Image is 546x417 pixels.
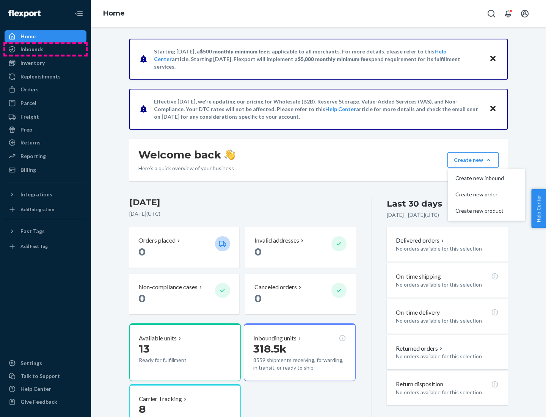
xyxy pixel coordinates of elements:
[138,292,146,305] span: 0
[396,317,499,325] p: No orders available for this selection
[139,356,209,364] p: Ready for fulfillment
[396,353,499,360] p: No orders available for this selection
[139,395,182,403] p: Carrier Tracking
[138,236,176,245] p: Orders placed
[71,6,86,21] button: Close Navigation
[245,227,355,268] button: Invalid addresses 0
[139,342,149,355] span: 13
[97,3,131,25] ol: breadcrumbs
[5,57,86,69] a: Inventory
[5,240,86,252] a: Add Fast Tag
[5,111,86,123] a: Freight
[154,48,482,71] p: Starting [DATE], a is applicable to all merchants. For more details, please refer to this article...
[396,245,499,252] p: No orders available for this selection
[455,176,504,181] span: Create new inbound
[517,6,532,21] button: Open account menu
[5,97,86,109] a: Parcel
[5,150,86,162] a: Reporting
[254,292,262,305] span: 0
[449,203,524,219] button: Create new product
[20,385,51,393] div: Help Center
[129,196,356,208] h3: [DATE]
[396,389,499,396] p: No orders available for this selection
[103,9,125,17] a: Home
[139,403,146,415] span: 8
[138,245,146,258] span: 0
[5,136,86,149] a: Returns
[138,165,235,172] p: Here’s a quick overview of your business
[387,198,442,210] div: Last 30 days
[5,30,86,42] a: Home
[20,45,44,53] div: Inbounds
[129,274,239,314] button: Non-compliance cases 0
[20,86,39,93] div: Orders
[244,323,355,381] button: Inbounding units318.5k8559 shipments receiving, forwarding, in transit, or ready to ship
[138,283,198,292] p: Non-compliance cases
[488,103,498,114] button: Close
[5,383,86,395] a: Help Center
[8,10,41,17] img: Flexport logo
[20,152,46,160] div: Reporting
[449,170,524,187] button: Create new inbound
[449,187,524,203] button: Create new order
[20,59,45,67] div: Inventory
[20,73,61,80] div: Replenishments
[5,71,86,83] a: Replenishments
[254,283,297,292] p: Canceled orders
[396,380,443,389] p: Return disposition
[455,192,504,197] span: Create new order
[5,225,86,237] button: Fast Tags
[484,6,499,21] button: Open Search Box
[254,236,299,245] p: Invalid addresses
[298,56,369,62] span: $5,000 monthly minimum fee
[5,124,86,136] a: Prep
[5,396,86,408] button: Give Feedback
[455,208,504,213] span: Create new product
[20,99,36,107] div: Parcel
[5,204,86,216] a: Add Integration
[396,344,444,353] button: Returned orders
[154,98,482,121] p: Effective [DATE], we're updating our pricing for Wholesale (B2B), Reserve Storage, Value-Added Se...
[254,245,262,258] span: 0
[20,206,54,213] div: Add Integration
[20,126,32,133] div: Prep
[5,83,86,96] a: Orders
[253,356,346,372] p: 8559 shipments receiving, forwarding, in transit, or ready to ship
[396,308,440,317] p: On-time delivery
[20,372,60,380] div: Talk to Support
[387,211,439,219] p: [DATE] - [DATE] ( UTC )
[531,189,546,228] button: Help Center
[500,6,516,21] button: Open notifications
[139,334,177,343] p: Available units
[20,398,57,406] div: Give Feedback
[325,106,356,112] a: Help Center
[396,272,441,281] p: On-time shipping
[488,53,498,64] button: Close
[224,149,235,160] img: hand-wave emoji
[20,243,48,249] div: Add Fast Tag
[253,342,287,355] span: 318.5k
[396,281,499,288] p: No orders available for this selection
[5,43,86,55] a: Inbounds
[5,357,86,369] a: Settings
[5,188,86,201] button: Integrations
[129,227,239,268] button: Orders placed 0
[20,139,41,146] div: Returns
[20,113,39,121] div: Freight
[200,48,267,55] span: $500 monthly minimum fee
[138,148,235,161] h1: Welcome back
[245,274,355,314] button: Canceled orders 0
[20,33,36,40] div: Home
[253,334,297,343] p: Inbounding units
[5,164,86,176] a: Billing
[20,191,52,198] div: Integrations
[129,210,356,218] p: [DATE] ( UTC )
[20,359,42,367] div: Settings
[447,152,499,168] button: Create newCreate new inboundCreate new orderCreate new product
[20,227,45,235] div: Fast Tags
[5,370,86,382] a: Talk to Support
[396,236,446,245] button: Delivered orders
